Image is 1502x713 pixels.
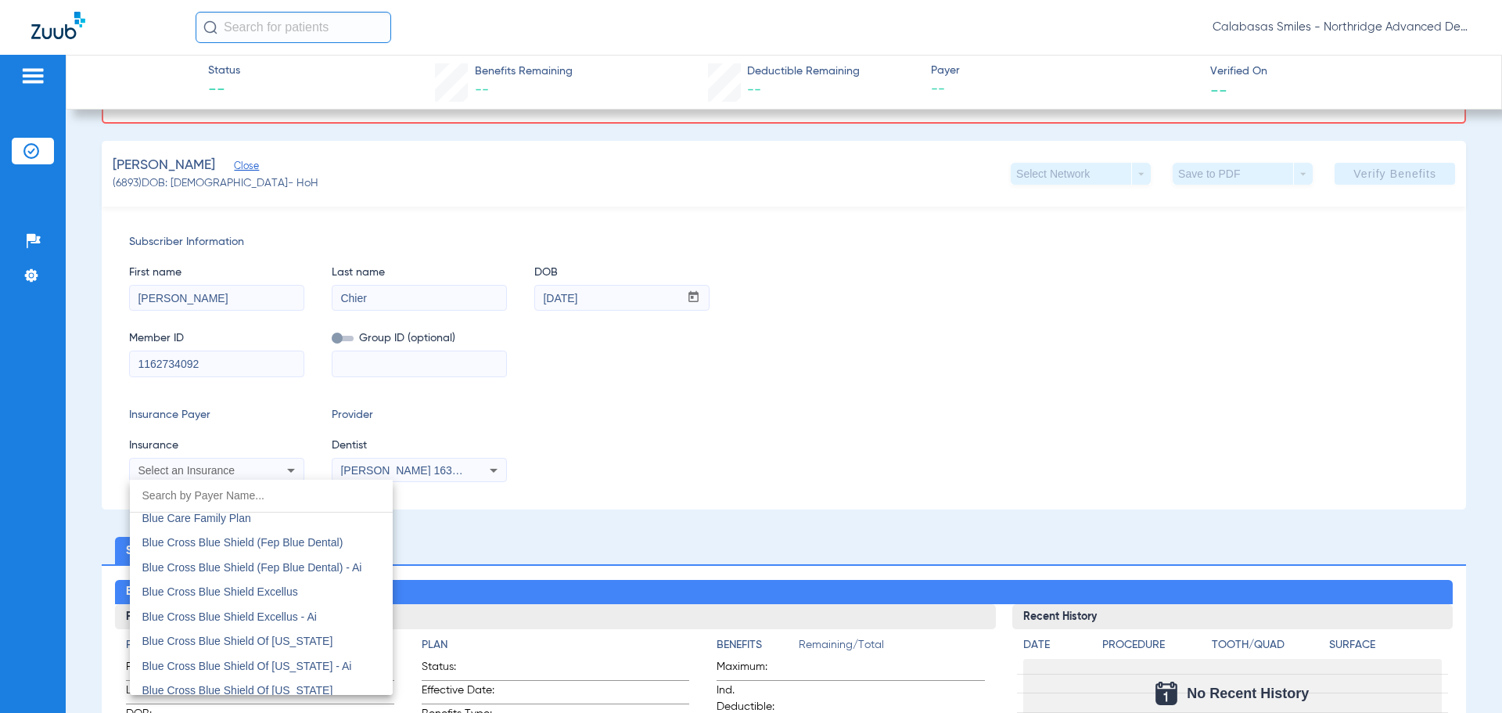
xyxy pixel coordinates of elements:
[130,480,393,512] input: dropdown search
[142,610,317,623] span: Blue Cross Blue Shield Excellus - Ai
[142,635,333,647] span: Blue Cross Blue Shield Of [US_STATE]
[142,536,343,549] span: Blue Cross Blue Shield (Fep Blue Dental)
[142,585,298,598] span: Blue Cross Blue Shield Excellus
[1424,638,1502,713] iframe: Chat Widget
[142,512,251,524] span: Blue Care Family Plan
[142,684,333,697] span: Blue Cross Blue Shield Of [US_STATE]
[142,660,352,672] span: Blue Cross Blue Shield Of [US_STATE] - Ai
[142,561,362,574] span: Blue Cross Blue Shield (Fep Blue Dental) - Ai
